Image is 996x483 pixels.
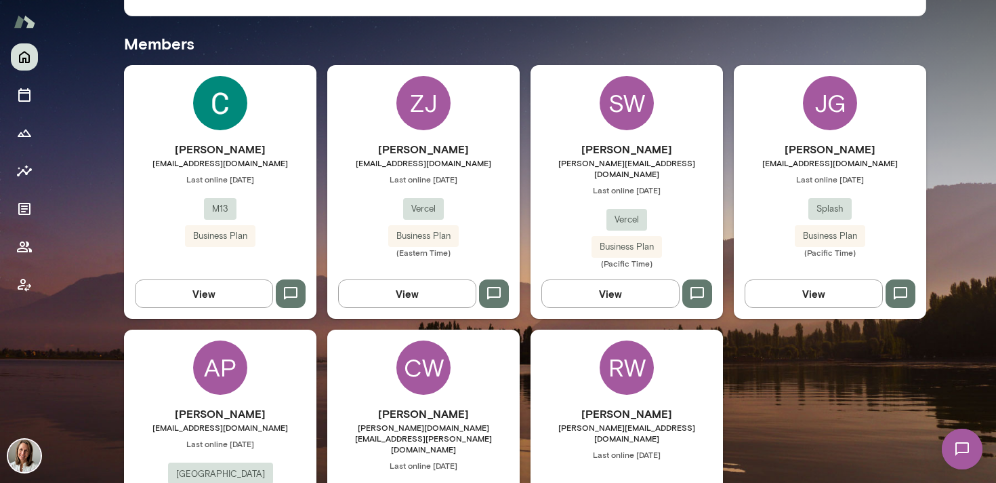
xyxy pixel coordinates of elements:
[734,157,926,168] span: [EMAIL_ADDRESS][DOMAIN_NAME]
[592,240,662,254] span: Business Plan
[808,202,852,216] span: Splash
[11,271,38,298] button: Client app
[11,195,38,223] button: Documents
[396,76,451,130] div: ZJ
[327,422,520,455] span: [PERSON_NAME][DOMAIN_NAME][EMAIL_ADDRESS][PERSON_NAME][DOMAIN_NAME]
[600,76,654,130] div: SW
[11,157,38,185] button: Insights
[531,141,723,157] h6: [PERSON_NAME]
[606,213,647,227] span: Vercel
[734,174,926,185] span: Last online [DATE]
[403,202,444,216] span: Vercel
[531,449,723,460] span: Last online [DATE]
[327,247,520,258] span: (Eastern Time)
[193,341,247,395] div: AP
[124,33,926,54] h5: Members
[734,247,926,258] span: (Pacific Time)
[124,438,316,449] span: Last online [DATE]
[327,460,520,471] span: Last online [DATE]
[531,422,723,444] span: [PERSON_NAME][EMAIL_ADDRESS][DOMAIN_NAME]
[541,279,680,308] button: View
[396,341,451,395] div: CW
[11,119,38,147] button: Growth Plan
[8,440,41,472] img: Andrea Mayendia
[124,406,316,422] h6: [PERSON_NAME]
[531,185,723,195] span: Last online [DATE]
[388,229,459,243] span: Business Plan
[204,202,236,216] span: M13
[795,229,865,243] span: Business Plan
[185,229,255,243] span: Business Plan
[327,141,520,157] h6: [PERSON_NAME]
[124,157,316,168] span: [EMAIL_ADDRESS][DOMAIN_NAME]
[135,279,273,308] button: View
[11,43,38,71] button: Home
[124,174,316,185] span: Last online [DATE]
[327,157,520,168] span: [EMAIL_ADDRESS][DOMAIN_NAME]
[124,422,316,433] span: [EMAIL_ADDRESS][DOMAIN_NAME]
[803,76,857,130] div: JG
[531,157,723,179] span: [PERSON_NAME][EMAIL_ADDRESS][DOMAIN_NAME]
[600,341,654,395] div: RW
[745,279,883,308] button: View
[124,141,316,157] h6: [PERSON_NAME]
[327,406,520,422] h6: [PERSON_NAME]
[11,81,38,109] button: Sessions
[168,467,273,481] span: [GEOGRAPHIC_DATA]
[193,76,247,130] img: Cassie Cunningham
[327,174,520,185] span: Last online [DATE]
[531,258,723,269] span: (Pacific Time)
[11,233,38,260] button: Members
[531,406,723,422] h6: [PERSON_NAME]
[338,279,476,308] button: View
[734,141,926,157] h6: [PERSON_NAME]
[14,9,35,35] img: Mento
